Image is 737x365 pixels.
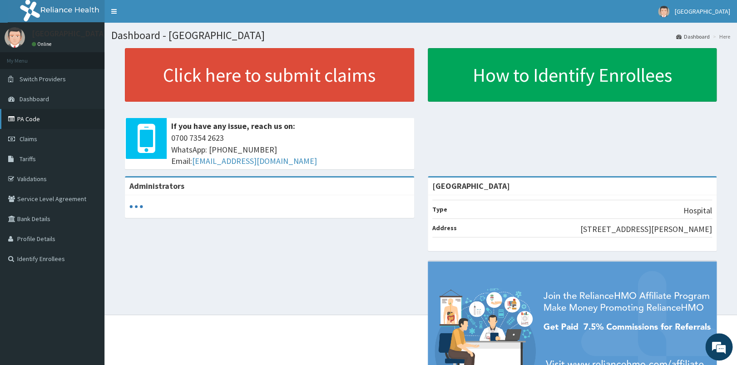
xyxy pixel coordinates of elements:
img: User Image [5,27,25,48]
h1: Dashboard - [GEOGRAPHIC_DATA] [111,30,730,41]
span: [GEOGRAPHIC_DATA] [675,7,730,15]
a: Online [32,41,54,47]
b: Administrators [129,181,184,191]
p: [STREET_ADDRESS][PERSON_NAME] [580,223,712,235]
a: Click here to submit claims [125,48,414,102]
strong: [GEOGRAPHIC_DATA] [432,181,510,191]
span: Claims [20,135,37,143]
img: User Image [658,6,669,17]
li: Here [711,33,730,40]
b: Address [432,224,457,232]
b: If you have any issue, reach us on: [171,121,295,131]
a: Dashboard [676,33,710,40]
p: Hospital [683,205,712,217]
span: 0700 7354 2623 WhatsApp: [PHONE_NUMBER] Email: [171,132,410,167]
span: Switch Providers [20,75,66,83]
p: [GEOGRAPHIC_DATA] [32,30,107,38]
span: Tariffs [20,155,36,163]
b: Type [432,205,447,213]
a: How to Identify Enrollees [428,48,717,102]
svg: audio-loading [129,200,143,213]
a: [EMAIL_ADDRESS][DOMAIN_NAME] [192,156,317,166]
span: Dashboard [20,95,49,103]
